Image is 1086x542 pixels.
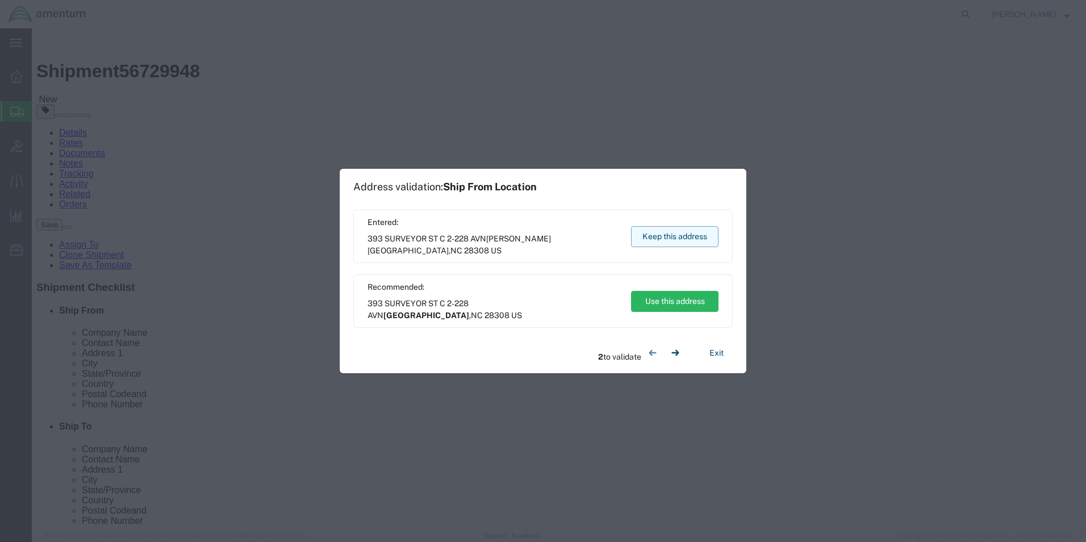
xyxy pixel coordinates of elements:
div: to validate [598,341,687,364]
span: NC [450,246,462,255]
span: US [511,311,522,320]
span: 28308 [484,311,509,320]
span: 393 SURVEYOR ST C 2-228 AVN , [367,298,620,322]
span: [PERSON_NAME][GEOGRAPHIC_DATA] [367,234,551,255]
span: Recommended: [367,281,620,293]
span: [GEOGRAPHIC_DATA] [383,311,469,320]
h1: Address validation: [353,181,537,193]
span: Entered: [367,216,620,228]
span: Ship From Location [443,181,537,193]
span: US [491,246,502,255]
button: Keep this address [631,226,719,247]
button: Use this address [631,291,719,312]
span: 28308 [464,246,489,255]
span: 393 SURVEYOR ST C 2-228 AVN , [367,233,620,257]
button: Exit [700,343,733,363]
span: NC [471,311,483,320]
span: 2 [598,352,603,361]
